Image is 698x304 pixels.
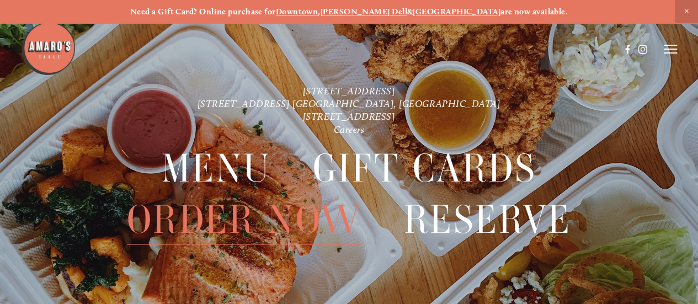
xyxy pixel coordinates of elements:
[313,143,537,193] a: Gift Cards
[413,7,500,17] a: [GEOGRAPHIC_DATA]
[404,194,572,244] a: Reserve
[313,143,537,194] span: Gift Cards
[407,7,413,17] strong: &
[130,7,276,17] strong: Need a Gift Card? Online purchase for
[334,124,365,135] a: Careers
[500,7,568,17] strong: are now available.
[127,194,362,244] a: Order Now
[321,7,407,17] a: [PERSON_NAME] Dell
[198,98,501,109] a: [STREET_ADDRESS] [GEOGRAPHIC_DATA], [GEOGRAPHIC_DATA]
[162,143,271,194] span: Menu
[318,7,320,17] strong: ,
[303,111,396,122] a: [STREET_ADDRESS]
[21,21,76,76] img: Amaro's Table
[162,143,271,193] a: Menu
[276,7,318,17] a: Downtown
